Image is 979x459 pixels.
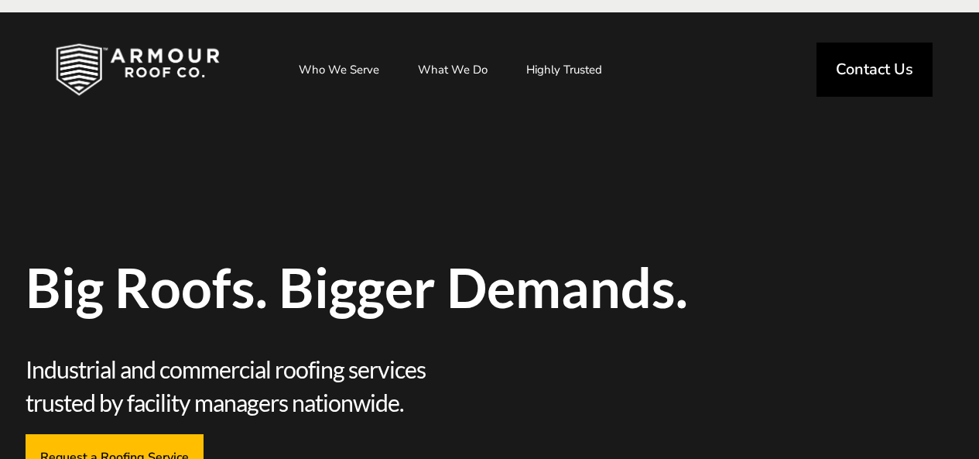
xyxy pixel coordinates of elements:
[26,260,954,314] span: Big Roofs. Bigger Demands.
[836,62,913,77] span: Contact Us
[816,43,933,97] a: Contact Us
[402,50,503,89] a: What We Do
[31,31,245,108] img: Industrial and Commercial Roofing Company | Armour Roof Co.
[283,50,395,89] a: Who We Serve
[511,50,618,89] a: Highly Trusted
[26,353,490,419] span: Industrial and commercial roofing services trusted by facility managers nationwide.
